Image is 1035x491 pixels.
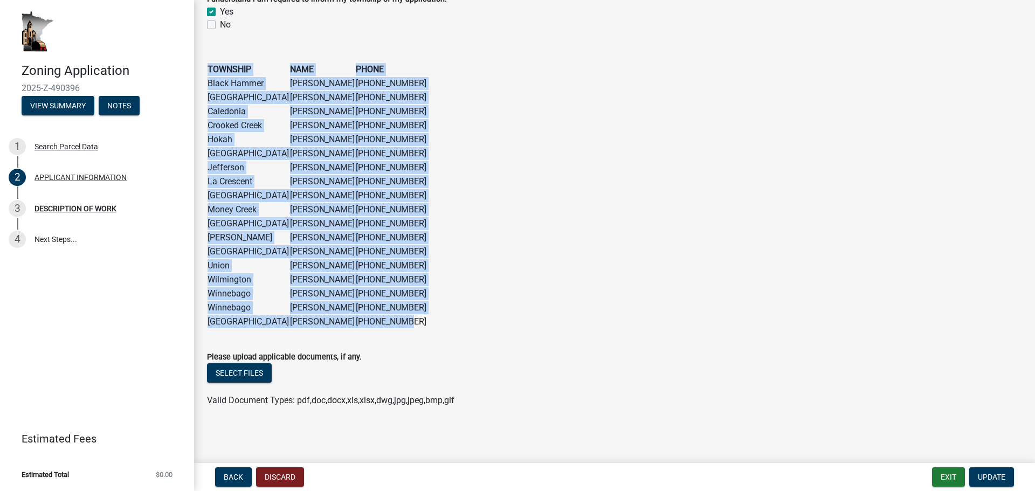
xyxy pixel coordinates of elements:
[99,102,140,110] wm-modal-confirm: Notes
[289,203,355,217] td: [PERSON_NAME]
[208,64,251,74] strong: TOWNSHIP
[207,119,289,133] td: Crooked Creek
[355,147,427,161] td: [PHONE_NUMBER]
[289,105,355,119] td: [PERSON_NAME]
[355,133,427,147] td: [PHONE_NUMBER]
[289,189,355,203] td: [PERSON_NAME]
[355,119,427,133] td: [PHONE_NUMBER]
[289,175,355,189] td: [PERSON_NAME]
[215,467,252,487] button: Back
[220,18,231,31] label: No
[34,143,98,150] div: Search Parcel Data
[355,217,427,231] td: [PHONE_NUMBER]
[207,189,289,203] td: [GEOGRAPHIC_DATA]
[22,83,172,93] span: 2025-Z-490396
[207,395,454,405] span: Valid Document Types: pdf,doc,docx,xls,xlsx,dwg,jpg,jpeg,bmp,gif
[207,77,289,91] td: Black Hammer
[355,301,427,315] td: [PHONE_NUMBER]
[289,119,355,133] td: [PERSON_NAME]
[34,205,116,212] div: DESCRIPTION OF WORK
[355,287,427,301] td: [PHONE_NUMBER]
[289,147,355,161] td: [PERSON_NAME]
[289,315,355,329] td: [PERSON_NAME]
[289,273,355,287] td: [PERSON_NAME]
[207,161,289,175] td: Jefferson
[355,91,427,105] td: [PHONE_NUMBER]
[290,64,314,74] strong: NAME
[22,471,69,478] span: Estimated Total
[207,354,362,361] label: Please upload applicable documents, if any.
[207,175,289,189] td: La Crescent
[207,363,272,383] button: Select files
[289,259,355,273] td: [PERSON_NAME]
[224,473,243,481] span: Back
[289,217,355,231] td: [PERSON_NAME]
[355,175,427,189] td: [PHONE_NUMBER]
[99,96,140,115] button: Notes
[9,200,26,217] div: 3
[207,147,289,161] td: [GEOGRAPHIC_DATA]
[207,301,289,315] td: Winnebago
[207,133,289,147] td: Hokah
[355,189,427,203] td: [PHONE_NUMBER]
[289,231,355,245] td: [PERSON_NAME]
[207,245,289,259] td: [GEOGRAPHIC_DATA]
[207,105,289,119] td: Caledonia
[355,273,427,287] td: [PHONE_NUMBER]
[256,467,304,487] button: Discard
[289,301,355,315] td: [PERSON_NAME]
[9,169,26,186] div: 2
[34,174,127,181] div: APPLICANT INFORMATION
[207,259,289,273] td: Union
[355,231,427,245] td: [PHONE_NUMBER]
[22,102,94,110] wm-modal-confirm: Summary
[22,63,185,79] h4: Zoning Application
[289,245,355,259] td: [PERSON_NAME]
[355,77,427,91] td: [PHONE_NUMBER]
[978,473,1005,481] span: Update
[9,428,177,449] a: Estimated Fees
[220,5,233,18] label: Yes
[207,217,289,231] td: [GEOGRAPHIC_DATA]
[207,203,289,217] td: Money Creek
[969,467,1014,487] button: Update
[289,77,355,91] td: [PERSON_NAME]
[355,315,427,329] td: [PHONE_NUMBER]
[207,231,289,245] td: [PERSON_NAME]
[22,11,54,52] img: Houston County, Minnesota
[355,105,427,119] td: [PHONE_NUMBER]
[9,138,26,155] div: 1
[355,245,427,259] td: [PHONE_NUMBER]
[355,203,427,217] td: [PHONE_NUMBER]
[289,91,355,105] td: [PERSON_NAME]
[289,287,355,301] td: [PERSON_NAME]
[207,315,289,329] td: [GEOGRAPHIC_DATA]
[156,471,172,478] span: $0.00
[207,287,289,301] td: Winnebago
[207,91,289,105] td: [GEOGRAPHIC_DATA]
[22,96,94,115] button: View Summary
[207,273,289,287] td: Wilmington
[355,161,427,175] td: [PHONE_NUMBER]
[355,259,427,273] td: [PHONE_NUMBER]
[932,467,965,487] button: Exit
[9,231,26,248] div: 4
[289,133,355,147] td: [PERSON_NAME]
[289,161,355,175] td: [PERSON_NAME]
[356,64,384,74] strong: PHONE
